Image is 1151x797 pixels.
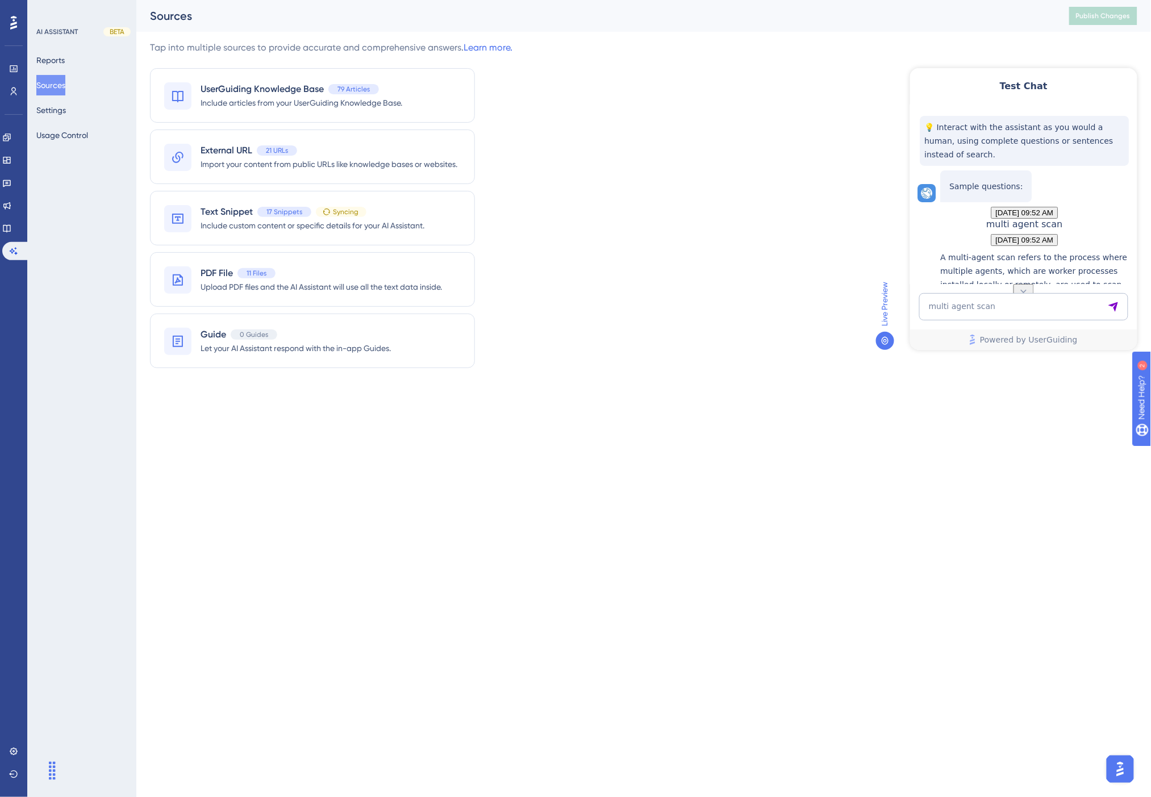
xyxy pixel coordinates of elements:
[201,341,391,355] span: Let your AI Assistant respond with the in-app Guides.
[240,330,268,339] span: 0 Guides
[36,100,66,120] button: Settings
[201,280,442,294] span: Upload PDF files and the AI Assistant will use all the text data inside.
[266,207,302,216] span: 17 Snippets
[43,754,61,788] div: Drag
[910,68,1137,350] iframe: UserGuiding AI Assistant
[1076,11,1131,20] span: Publish Changes
[878,282,892,326] span: Live Preview
[27,3,71,16] span: Need Help?
[201,266,233,280] span: PDF File
[337,85,370,94] span: 79 Articles
[201,205,253,219] span: Text Snippet
[36,125,88,145] button: Usage Control
[31,182,222,291] p: A multi-agent scan refers to the process where multiple agents, which are worker processes instal...
[201,82,324,96] span: UserGuiding Knowledge Base
[201,219,424,232] span: Include custom content or specific details for your AI Assistant.
[201,328,226,341] span: Guide
[266,146,288,155] span: 21 URLs
[201,157,457,171] span: Import your content from public URLs like knowledge bases or websites.
[78,6,82,15] div: 2
[247,269,266,278] span: 11 Files
[70,265,168,278] span: Powered by UserGuiding
[36,50,65,70] button: Reports
[103,27,131,36] div: BETA
[36,75,65,95] button: Sources
[198,233,209,244] div: Send Message
[201,144,252,157] span: External URL
[150,8,1041,24] div: Sources
[9,225,218,252] textarea: AI Assistant Text Input
[150,41,512,55] div: Tap into multiple sources to provide accurate and comprehensive answers.
[36,27,78,36] div: AI ASSISTANT
[1103,752,1137,786] iframe: UserGuiding AI Assistant Launcher
[333,207,358,216] span: Syncing
[1069,7,1137,25] button: Publish Changes
[201,96,402,110] span: Include articles from your UserGuiding Knowledge Base.
[464,42,512,53] a: Learn more.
